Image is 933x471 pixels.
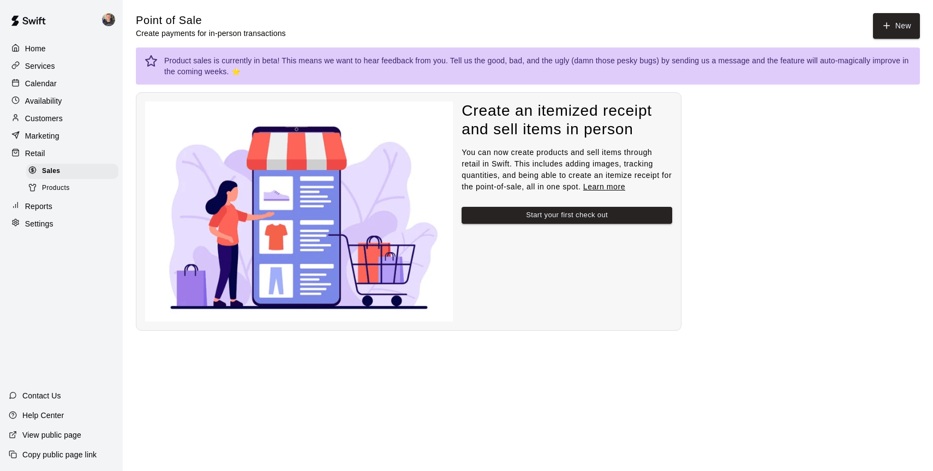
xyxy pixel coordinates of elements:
[26,164,118,179] div: Sales
[583,182,625,191] a: Learn more
[22,410,64,421] p: Help Center
[25,130,59,141] p: Marketing
[25,201,52,212] p: Reports
[26,163,123,180] a: Sales
[462,102,672,139] h4: Create an itemized receipt and sell items in person
[102,13,115,26] img: Logan Garvin
[25,61,55,71] p: Services
[26,181,118,196] div: Products
[22,430,81,440] p: View public page
[145,102,453,321] img: Nothing to see here
[42,183,70,194] span: Products
[25,148,45,159] p: Retail
[136,13,286,28] h5: Point of Sale
[136,28,286,39] p: Create payments for in-person transactions
[9,216,114,232] a: Settings
[22,390,61,401] p: Contact Us
[25,43,46,54] p: Home
[9,110,114,127] a: Customers
[873,13,920,39] button: New
[9,75,114,92] a: Calendar
[25,96,62,106] p: Availability
[9,58,114,74] a: Services
[100,9,123,31] div: Logan Garvin
[164,51,911,81] div: Product sales is currently in beta! This means we want to hear feedback from you. Tell us the goo...
[9,93,114,109] a: Availability
[25,218,53,229] p: Settings
[9,145,114,162] a: Retail
[22,449,97,460] p: Copy public page link
[42,166,60,177] span: Sales
[9,198,114,214] a: Reports
[672,56,750,65] a: sending us a message
[9,128,114,144] a: Marketing
[462,207,672,224] button: Start your first check out
[9,40,114,57] a: Home
[462,148,672,191] span: You can now create products and sell items through retail in Swift. This includes adding images, ...
[25,78,57,89] p: Calendar
[26,180,123,196] a: Products
[25,113,63,124] p: Customers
